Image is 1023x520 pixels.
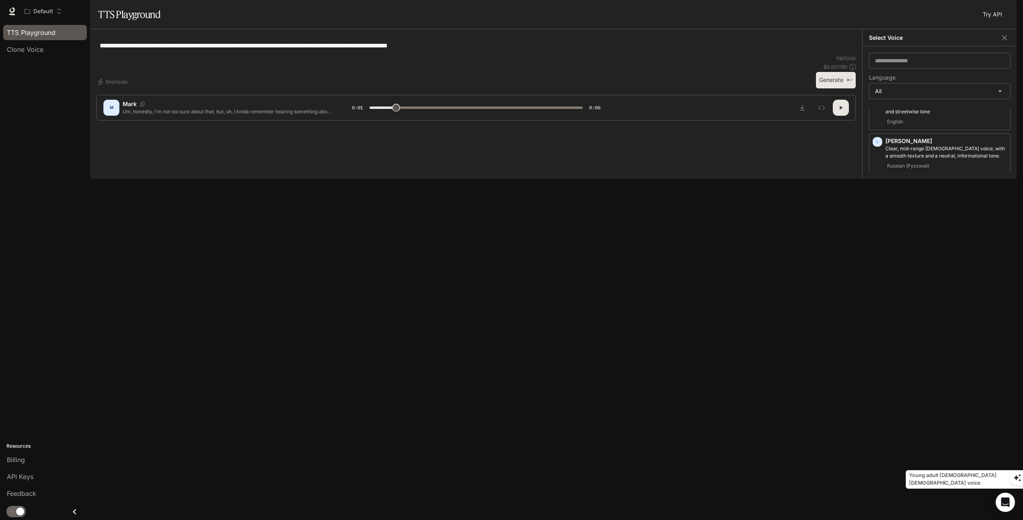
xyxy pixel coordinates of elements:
[869,84,1010,99] div: All
[21,3,66,19] button: Open workspace menu
[846,78,852,83] p: ⌘⏎
[105,101,118,114] div: M
[33,8,53,15] p: Default
[885,137,1007,145] p: [PERSON_NAME]
[352,104,363,112] span: 0:01
[123,108,333,115] p: Um, honestly, I'm not too sure about that, but, uh, I kinda remember hearing something about it o...
[824,63,848,70] p: $ 0.001190
[885,117,905,127] span: English
[980,6,1005,23] a: Try API
[589,104,600,112] span: 0:09
[869,75,896,80] p: Language
[123,100,137,108] p: Mark
[836,55,856,62] p: 119 / 1000
[885,161,931,171] span: Russian (Русский)
[816,72,856,88] button: Generate⌘⏎
[996,493,1015,512] div: Open Intercom Messenger
[885,145,1007,160] p: Clear, mid-range female voice, with a smooth texture and a neutral, informational tone.
[137,102,148,106] button: Copy Voice ID
[97,76,131,88] button: Shortcuts
[813,100,830,116] button: Inspect
[98,6,160,23] h1: TTS Playground
[794,100,810,116] button: Download audio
